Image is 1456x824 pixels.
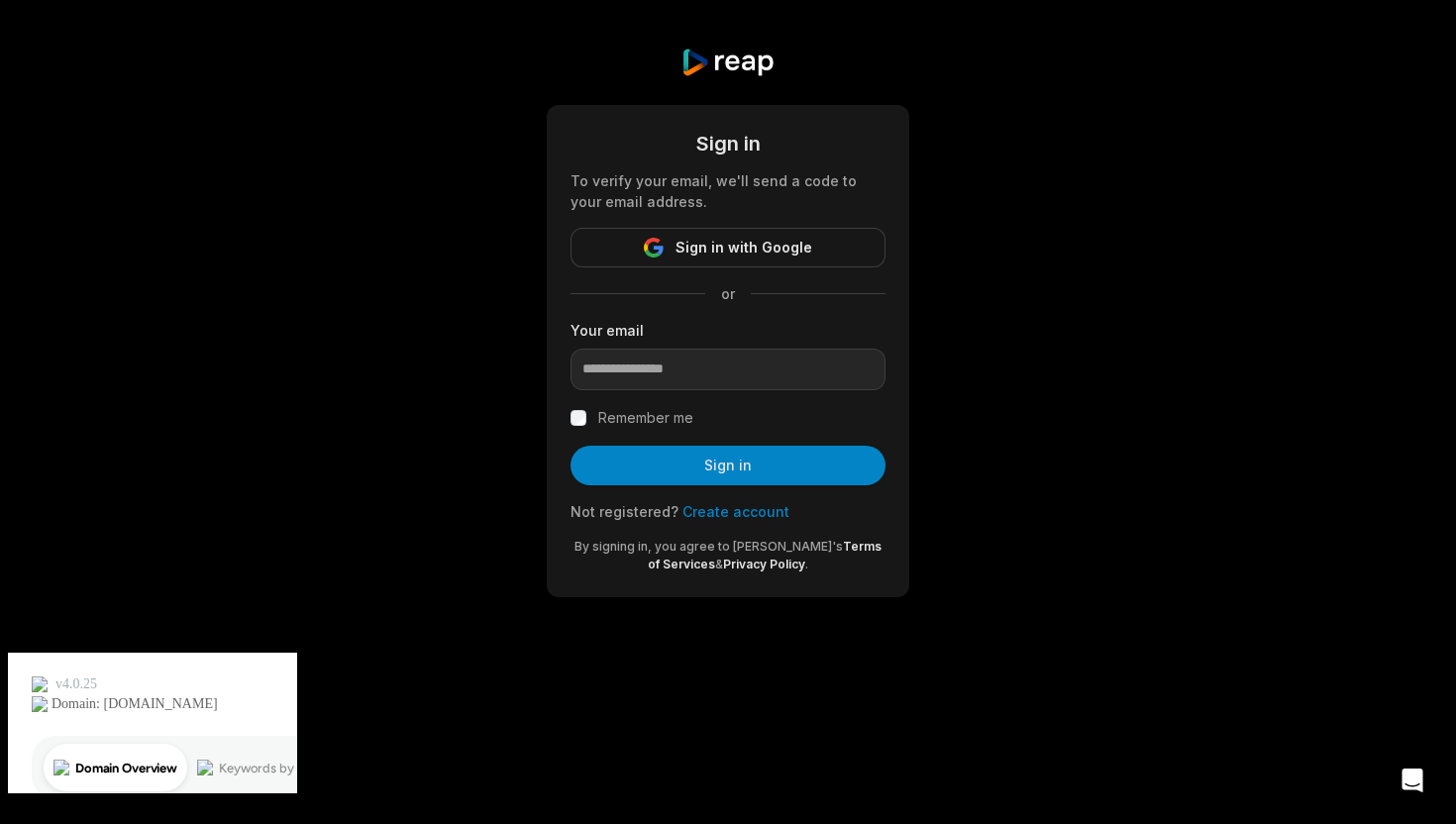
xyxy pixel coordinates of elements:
div: Domain: [DOMAIN_NAME] [52,51,218,67]
img: tab_keywords_by_traffic_grey.svg [197,115,213,131]
span: or [705,283,751,304]
div: v 4.0.25 [55,32,97,48]
div: To verify your email, we'll send a code to your email address. [571,170,885,212]
button: Sign in with Google [571,228,885,267]
a: Create account [682,503,789,520]
div: Open Intercom Messenger [1389,757,1436,804]
a: Terms of Services [648,539,882,571]
img: website_grey.svg [32,51,48,67]
span: Not registered? [571,503,678,520]
div: Sign in [571,129,885,158]
span: Sign in with Google [676,236,812,259]
img: reap [680,48,775,77]
button: Sign in [571,446,885,485]
span: . [805,557,808,571]
img: logo_orange.svg [32,32,48,48]
a: Privacy Policy [723,557,805,571]
label: Remember me [598,406,693,430]
span: & [715,557,723,571]
label: Your email [571,320,885,341]
img: tab_domain_overview_orange.svg [53,115,69,131]
div: Keywords by Traffic [219,117,334,130]
span: By signing in, you agree to [PERSON_NAME]'s [574,539,843,554]
div: Domain Overview [75,117,177,130]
